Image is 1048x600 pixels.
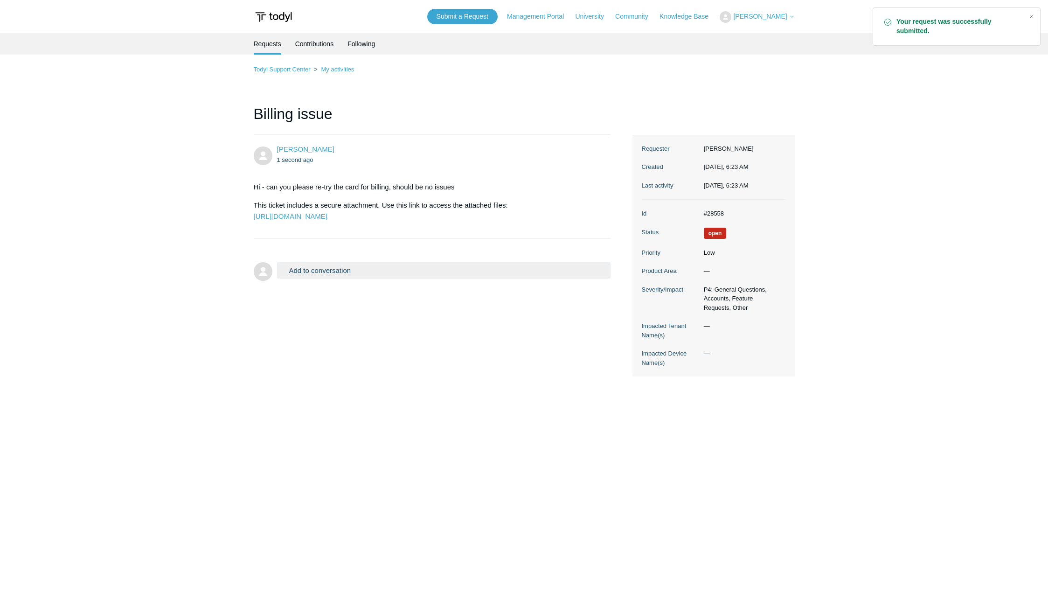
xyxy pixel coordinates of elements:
[699,349,785,358] dd: —
[254,8,293,26] img: Todyl Support Center Help Center home page
[642,162,699,172] dt: Created
[704,163,749,170] time: 10/01/2025, 06:23
[642,181,699,190] dt: Last activity
[699,285,785,313] dd: P4: General Questions, Accounts, Feature Requests, Other
[642,285,699,294] dt: Severity/Impact
[615,12,658,21] a: Community
[733,13,787,20] span: [PERSON_NAME]
[277,156,313,163] time: 10/01/2025, 06:23
[321,66,354,73] a: My activities
[427,9,498,24] a: Submit a Request
[277,145,334,153] span: Ray Leslie
[699,209,785,218] dd: #28558
[642,248,699,258] dt: Priority
[507,12,573,21] a: Management Portal
[704,182,749,189] time: 10/01/2025, 06:23
[254,212,327,220] a: [URL][DOMAIN_NAME]
[720,11,794,23] button: [PERSON_NAME]
[642,321,699,340] dt: Impacted Tenant Name(s)
[312,66,354,73] li: My activities
[642,209,699,218] dt: Id
[295,33,334,55] a: Contributions
[277,145,334,153] a: [PERSON_NAME]
[575,12,613,21] a: University
[699,248,785,258] dd: Low
[642,228,699,237] dt: Status
[1025,10,1038,23] div: Close
[704,228,727,239] span: We are working on a response for you
[254,66,311,73] a: Todyl Support Center
[659,12,718,21] a: Knowledge Base
[254,66,312,73] li: Todyl Support Center
[699,144,785,153] dd: [PERSON_NAME]
[699,321,785,331] dd: —
[254,200,602,222] p: This ticket includes a secure attachment. Use this link to access the attached files:
[642,266,699,276] dt: Product Area
[254,181,602,193] p: Hi - can you please re-try the card for billing, should be no issues
[896,17,1021,36] strong: Your request was successfully submitted.
[347,33,375,55] a: Following
[699,266,785,276] dd: —
[277,262,611,279] button: Add to conversation
[642,349,699,367] dt: Impacted Device Name(s)
[254,33,281,55] li: Requests
[642,144,699,153] dt: Requester
[254,103,611,135] h1: Billing issue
